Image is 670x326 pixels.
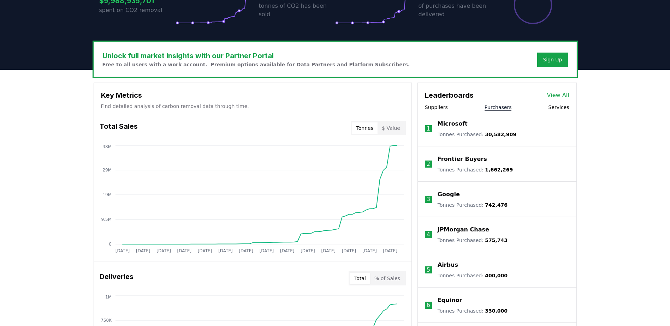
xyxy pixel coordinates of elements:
p: Tonnes Purchased : [438,307,508,314]
tspan: [DATE] [156,248,171,253]
span: 400,000 [485,273,508,278]
h3: Deliveries [100,271,134,285]
a: Google [438,190,460,199]
h3: Leaderboards [425,90,474,101]
tspan: 9.5M [101,217,111,222]
p: tonnes of CO2 has been sold [259,2,335,19]
button: Services [548,104,569,111]
tspan: [DATE] [321,248,336,253]
p: 5 [427,266,430,274]
p: spent on CO2 removal [99,6,176,14]
h3: Unlock full market insights with our Partner Portal [102,50,410,61]
p: Free to all users with a work account. Premium options available for Data Partners and Platform S... [102,61,410,68]
tspan: 0 [109,242,112,247]
span: 330,000 [485,308,508,314]
p: Find detailed analysis of carbon removal data through time. [101,103,404,110]
tspan: [DATE] [342,248,356,253]
tspan: [DATE] [197,248,212,253]
p: 4 [427,230,430,239]
button: $ Value [378,122,404,134]
tspan: [DATE] [259,248,274,253]
tspan: 19M [102,192,112,197]
tspan: 29M [102,168,112,173]
tspan: 38M [102,144,112,149]
span: 742,476 [485,202,508,208]
a: View All [547,91,569,99]
a: Microsoft [438,120,468,128]
tspan: [DATE] [301,248,315,253]
h3: Total Sales [100,121,138,135]
span: 575,743 [485,237,508,243]
h3: Key Metrics [101,90,404,101]
span: 1,662,269 [485,167,513,173]
p: Tonnes Purchased : [438,272,508,279]
a: Equinor [438,296,462,304]
tspan: [DATE] [383,248,397,253]
p: Tonnes Purchased : [438,201,508,209]
tspan: [DATE] [280,248,294,253]
button: Purchasers [485,104,512,111]
tspan: [DATE] [218,248,233,253]
tspan: [DATE] [239,248,253,253]
p: Tonnes Purchased : [438,166,513,173]
tspan: [DATE] [177,248,191,253]
p: 1 [427,125,430,133]
a: Sign Up [543,56,562,63]
a: JPMorgan Chase [438,225,489,234]
button: Tonnes [352,122,378,134]
p: Tonnes Purchased : [438,237,508,244]
tspan: [DATE] [362,248,377,253]
tspan: [DATE] [115,248,130,253]
p: 2 [427,160,430,168]
p: 6 [427,301,430,309]
button: Suppliers [425,104,448,111]
tspan: 1M [105,295,112,300]
tspan: 750K [101,318,112,323]
a: Frontier Buyers [438,155,487,163]
p: 3 [427,195,430,204]
button: % of Sales [370,273,404,284]
button: Total [350,273,370,284]
button: Sign Up [537,53,568,67]
span: 30,582,909 [485,132,516,137]
p: of purchases have been delivered [419,2,495,19]
tspan: [DATE] [136,248,150,253]
a: Airbus [438,261,458,269]
p: Tonnes Purchased : [438,131,516,138]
